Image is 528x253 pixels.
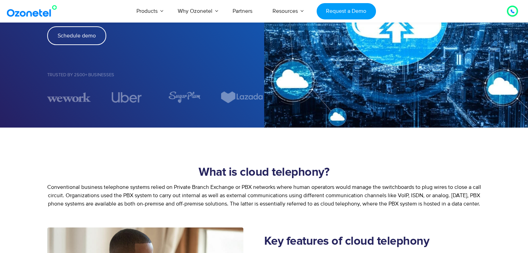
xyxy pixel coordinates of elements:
a: Request a Demo [317,3,376,19]
img: wework.svg [47,91,91,103]
img: uber.svg [111,92,142,103]
span: Schedule demo [58,33,96,38]
img: Lazada.svg [220,91,264,103]
h2: Key features of cloud telephony [264,235,481,248]
div: 4 / 7 [105,92,149,103]
h2: What is cloud telephony? [47,166,481,180]
div: 6 / 7 [220,91,264,103]
div: Image Carousel [47,91,264,103]
h5: Trusted by 2500+ Businesses [47,73,264,77]
img: sugarplum.svg [168,91,201,103]
div: 5 / 7 [162,91,206,103]
div: 3 / 7 [47,91,91,103]
a: Schedule demo [47,26,106,45]
span: Conventional business telephone systems relied on Private Branch Exchange or PBX networks where h... [47,184,481,207]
